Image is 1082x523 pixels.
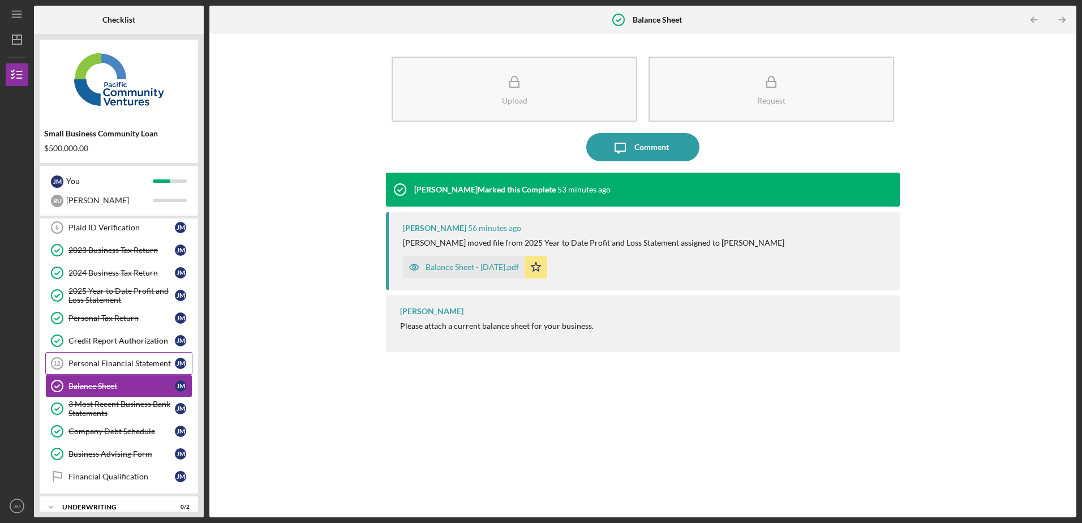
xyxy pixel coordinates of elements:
[633,15,682,24] b: Balance Sheet
[586,133,699,161] button: Comment
[175,403,186,414] div: J M
[68,400,175,418] div: 3 Most Recent Business Bank Statements
[40,45,198,113] img: Product logo
[6,495,28,517] button: JM
[403,224,466,233] div: [PERSON_NAME]
[45,397,192,420] a: 3 Most Recent Business Bank StatementsJM
[175,471,186,482] div: J M
[45,375,192,397] a: Balance SheetJM
[45,329,192,352] a: Credit Report AuthorizationJM
[68,268,175,277] div: 2024 Business Tax Return
[468,224,521,233] time: 2025-10-06 16:35
[51,195,63,207] div: R U
[400,321,594,331] div: Please attach a current balance sheet for your business.
[45,465,192,488] a: Financial QualificationJM
[44,129,194,138] div: Small Business Community Loan
[55,224,59,231] tspan: 6
[414,185,556,194] div: [PERSON_NAME] Marked this Complete
[45,352,192,375] a: 12Personal Financial StatementJM
[45,261,192,284] a: 2024 Business Tax ReturnJM
[403,238,784,247] div: [PERSON_NAME] moved file from 2025 Year to Date Profit and Loss Statement assigned to [PERSON_NAME]
[62,504,161,511] div: Underwriting
[400,307,463,316] div: [PERSON_NAME]
[51,175,63,188] div: J M
[757,96,785,105] div: Request
[53,360,60,367] tspan: 12
[649,57,894,122] button: Request
[175,426,186,437] div: J M
[66,172,153,191] div: You
[14,503,21,509] text: JM
[68,246,175,255] div: 2023 Business Tax Return
[68,449,175,458] div: Business Advising Form
[392,57,637,122] button: Upload
[175,448,186,460] div: J M
[175,335,186,346] div: J M
[45,239,192,261] a: 2023 Business Tax ReturnJM
[68,359,175,368] div: Personal Financial Statement
[45,443,192,465] a: Business Advising FormJM
[169,504,190,511] div: 0 / 2
[175,380,186,392] div: J M
[68,381,175,391] div: Balance Sheet
[68,427,175,436] div: Company Debt Schedule
[175,358,186,369] div: J M
[45,284,192,307] a: 2025 Year to Date Profit and Loss StatementJM
[175,245,186,256] div: J M
[175,312,186,324] div: J M
[68,336,175,345] div: Credit Report Authorization
[403,256,547,278] button: Balance Sheet - [DATE].pdf
[45,307,192,329] a: Personal Tax ReturnJM
[634,133,669,161] div: Comment
[68,223,175,232] div: Plaid ID Verification
[557,185,611,194] time: 2025-10-06 16:38
[68,314,175,323] div: Personal Tax Return
[68,286,175,305] div: 2025 Year to Date Profit and Loss Statement
[45,216,192,239] a: 6Plaid ID VerificationJM
[66,191,153,210] div: [PERSON_NAME]
[175,267,186,278] div: J M
[502,96,527,105] div: Upload
[175,290,186,301] div: J M
[68,472,175,481] div: Financial Qualification
[102,15,135,24] b: Checklist
[45,420,192,443] a: Company Debt ScheduleJM
[426,263,519,272] div: Balance Sheet - [DATE].pdf
[175,222,186,233] div: J M
[44,144,194,153] div: $500,000.00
